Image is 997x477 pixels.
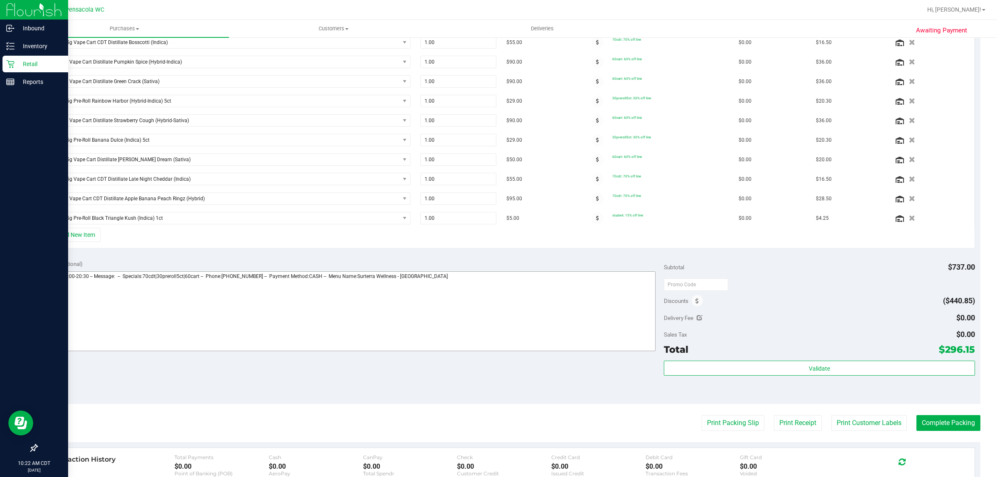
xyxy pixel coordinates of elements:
span: $0.00 [739,97,751,105]
a: Purchases [20,20,229,37]
div: Credit Card [551,454,646,460]
span: FT 0.5g Vape Cart CDT Distillate Bosscotti (Indica) [48,37,400,48]
input: 1.00 [421,212,496,224]
div: Total Spendr [363,470,457,477]
div: Voided [740,470,834,477]
span: FT 1g Vape Cart CDT Distillate Apple Banana Peach Ringz (Hybrid) [48,193,400,204]
div: $0.00 [174,462,269,470]
span: FT 1g Vape Cart Distillate Pumpkin Spice (Hybrid-Indica) [48,56,400,68]
div: $0.00 [551,462,646,470]
span: 70cdt: 70% off line [612,37,641,42]
span: Delivery Fee [664,315,693,321]
span: $0.00 [956,330,975,339]
input: 1.00 [421,173,496,185]
button: + Add New Item [49,228,101,242]
span: $90.00 [506,78,522,86]
span: $16.50 [816,175,832,183]
span: NO DATA FOUND [48,173,410,185]
span: $29.00 [506,136,522,144]
span: $0.00 [739,156,751,164]
span: student: 15% off line [612,213,643,217]
span: FT 0.5g Vape Cart Distillate [PERSON_NAME] Dream (Sativa) [48,154,400,165]
div: Total Payments [174,454,269,460]
p: [DATE] [4,467,64,473]
div: Point of Banking (POB) [174,470,269,477]
span: $28.50 [816,195,832,203]
span: NO DATA FOUND [48,153,410,166]
span: $0.00 [739,117,751,125]
a: Deliveries [438,20,647,37]
span: ($440.85) [943,296,975,305]
span: $296.15 [939,344,975,355]
p: Inbound [15,23,64,33]
p: Retail [15,59,64,69]
span: NO DATA FOUND [48,36,410,49]
input: 1.00 [421,95,496,107]
button: Validate [664,361,975,376]
span: FT 0.5g Pre-Roll Black Triangle Kush (Indica) 1ct [48,212,400,224]
div: CanPay [363,454,457,460]
span: Discounts [664,293,688,308]
span: Awaiting Payment [916,26,967,35]
div: Transaction Fees [646,470,740,477]
span: $29.00 [506,97,522,105]
span: $20.30 [816,97,832,105]
div: Gift Card [740,454,834,460]
span: $5.00 [506,214,519,222]
div: Issued Credit [551,470,646,477]
span: $0.00 [739,195,751,203]
p: Reports [15,77,64,87]
span: $36.00 [816,58,832,66]
div: AeroPay [269,470,363,477]
span: $50.00 [506,156,522,164]
div: $0.00 [457,462,551,470]
span: $90.00 [506,58,522,66]
inline-svg: Inventory [6,42,15,50]
span: NO DATA FOUND [48,212,410,224]
input: 1.00 [421,76,496,87]
p: 10:22 AM CDT [4,460,64,467]
span: 60cart: 60% off line [612,116,642,120]
div: $0.00 [646,462,740,470]
span: $0.00 [739,78,751,86]
span: NO DATA FOUND [48,134,410,146]
span: Subtotal [664,264,684,270]
span: Pensacola WC [65,6,104,13]
button: Print Packing Slip [702,415,764,431]
div: Customer Credit [457,470,551,477]
i: Edit Delivery Fee [697,315,702,321]
div: Cash [269,454,363,460]
inline-svg: Inbound [6,24,15,32]
span: Hi, [PERSON_NAME]! [927,6,981,13]
span: 30preroll5ct: 30% off line [612,96,651,100]
span: $55.00 [506,175,522,183]
input: 1.00 [421,193,496,204]
span: $36.00 [816,78,832,86]
span: Validate [809,365,830,372]
span: Total [664,344,688,355]
span: $16.50 [816,39,832,47]
span: $36.00 [816,117,832,125]
input: 1.00 [421,154,496,165]
span: $4.25 [816,214,829,222]
span: NO DATA FOUND [48,95,410,107]
div: $0.00 [363,462,457,470]
div: $0.00 [740,462,834,470]
div: Check [457,454,551,460]
span: Purchases [20,25,229,32]
span: $0.00 [739,214,751,222]
span: 70cdt: 70% off line [612,194,641,198]
span: FT 1g Vape Cart Distillate Strawberry Cough (Hybrid-Sativa) [48,115,400,126]
span: $20.30 [816,136,832,144]
div: Debit Card [646,454,740,460]
p: Inventory [15,41,64,51]
span: Customers [229,25,437,32]
span: Deliveries [520,25,565,32]
span: 60cart: 60% off line [612,155,642,159]
span: $20.00 [816,156,832,164]
span: FT 0.5g Pre-Roll Banana Dulce (Indica) 5ct [48,134,400,146]
span: Sales Tax [664,331,687,338]
inline-svg: Reports [6,78,15,86]
input: 1.00 [421,56,496,68]
span: $737.00 [948,263,975,271]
